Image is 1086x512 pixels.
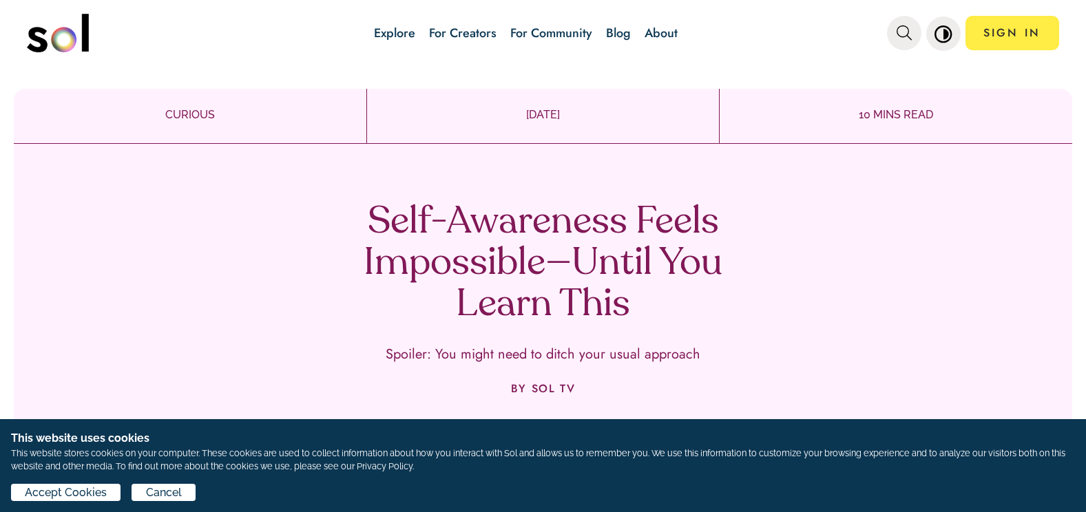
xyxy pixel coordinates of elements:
a: About [645,24,678,42]
span: Cancel [146,484,182,501]
a: Blog [606,24,631,42]
a: For Community [510,24,592,42]
h1: Self-Awareness Feels Impossible—Until You Learn This [340,202,746,326]
button: Accept Cookies [11,484,121,501]
p: CURIOUS [14,107,366,123]
a: SIGN IN [965,16,1059,50]
p: 10 MINS READ [720,107,1072,123]
p: BY SOL TV [511,383,575,395]
p: [DATE] [367,107,720,123]
span: Accept Cookies [25,484,107,501]
a: Explore [374,24,415,42]
button: Cancel [132,484,195,501]
p: This website stores cookies on your computer. These cookies are used to collect information about... [11,447,1075,473]
nav: main navigation [27,9,1058,57]
img: logo [27,14,89,52]
p: Spoiler: You might need to ditch your usual approach [386,347,700,362]
a: For Creators [429,24,497,42]
h1: This website uses cookies [11,430,1075,447]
